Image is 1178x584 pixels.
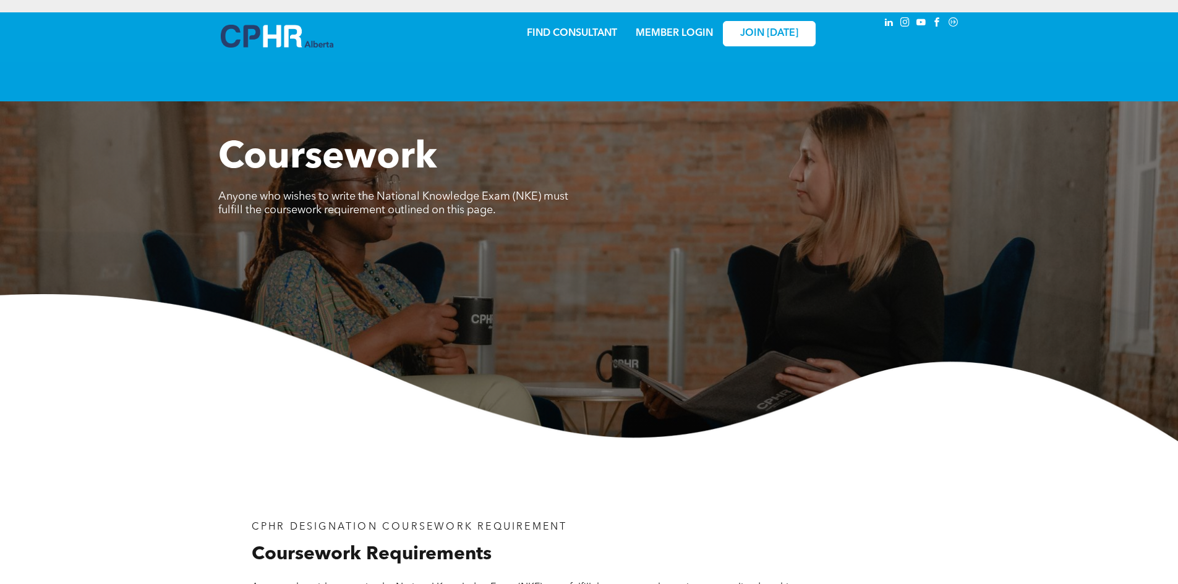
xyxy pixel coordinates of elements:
[898,15,912,32] a: instagram
[931,15,944,32] a: facebook
[636,28,713,38] a: MEMBER LOGIN
[221,25,333,48] img: A blue and white logo for cp alberta
[723,21,816,46] a: JOIN [DATE]
[252,545,492,564] span: Coursework Requirements
[218,140,437,177] span: Coursework
[740,28,798,40] span: JOIN [DATE]
[527,28,617,38] a: FIND CONSULTANT
[947,15,960,32] a: Social network
[252,522,568,532] span: CPHR DESIGNATION COURSEWORK REQUIREMENT
[915,15,928,32] a: youtube
[882,15,896,32] a: linkedin
[218,191,568,216] span: Anyone who wishes to write the National Knowledge Exam (NKE) must fulfill the coursework requirem...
